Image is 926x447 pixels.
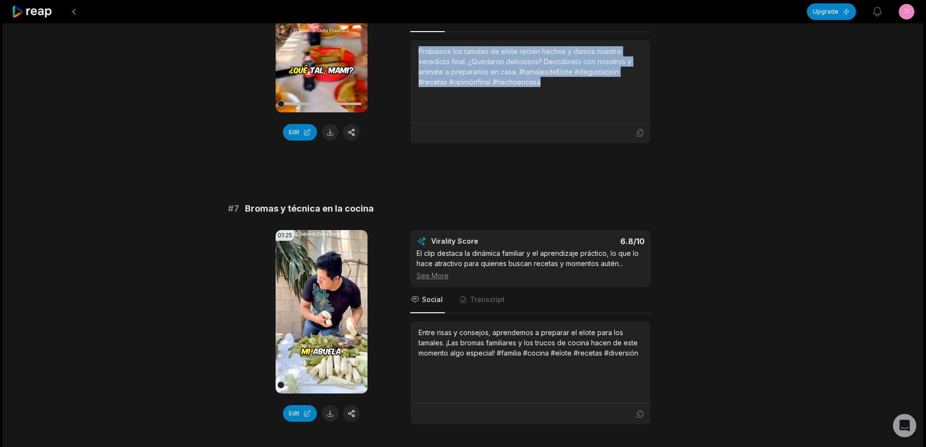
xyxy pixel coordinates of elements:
div: Virality Score [431,236,536,246]
div: 6.8 /10 [540,236,645,246]
span: Transcript [470,295,505,304]
div: See More [417,270,645,281]
span: Bromas y técnica en la cocina [245,202,374,215]
nav: Tabs [410,287,651,313]
span: # 7 [228,202,239,215]
div: Probamos los tamales de elote recién hechos y damos nuestro veredicto final. ¿Quedaron deliciosos... [419,46,643,87]
span: Social [422,295,443,304]
div: El clip destaca la dinámica familiar y el aprendizaje práctico, lo que lo hace atractivo para qui... [417,248,645,281]
video: Your browser does not support mp4 format. [276,230,367,393]
div: Entre risas y consejos, aprendemos a preparar el elote para los tamales. ¡Las bromas familiares y... [419,327,643,358]
button: Edit [283,124,317,141]
div: Open Intercom Messenger [893,414,916,437]
button: Upgrade [807,3,856,20]
button: Edit [283,405,317,422]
